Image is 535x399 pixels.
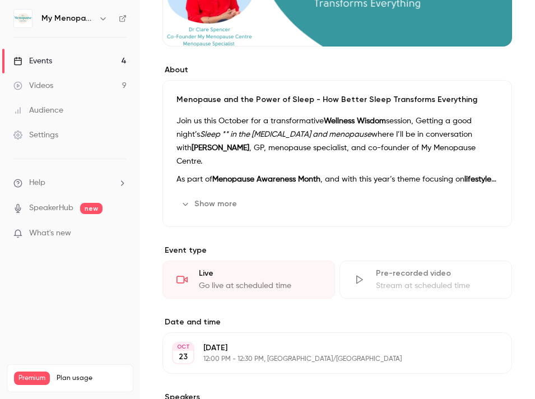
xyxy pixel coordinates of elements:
div: Pre-recorded video [376,268,498,279]
li: help-dropdown-opener [13,177,127,189]
p: 12:00 PM - 12:30 PM, [GEOGRAPHIC_DATA]/[GEOGRAPHIC_DATA] [203,355,453,364]
p: 23 [179,351,188,363]
div: OCT [173,343,193,351]
a: SpeakerHub [29,202,73,214]
p: As part of , and with this year’s theme focusing on , we’ll explore why sleep is the cornerstone ... [176,173,498,186]
span: Help [29,177,45,189]
div: Audience [13,105,63,116]
span: What's new [29,228,71,239]
strong: [PERSON_NAME] [192,144,249,152]
strong: Wellness Wisdom [324,117,386,125]
iframe: Noticeable Trigger [113,229,127,239]
div: Live [199,268,321,279]
span: Plan usage [57,374,126,383]
div: Pre-recorded videoStream at scheduled time [339,261,512,299]
div: Videos [13,80,53,91]
label: About [162,64,512,76]
div: Stream at scheduled time [376,280,498,291]
div: Go live at scheduled time [199,280,321,291]
span: Premium [14,372,50,385]
span: new [80,203,103,214]
div: Settings [13,129,58,141]
div: LiveGo live at scheduled time [162,261,335,299]
div: Events [13,55,52,67]
p: [DATE] [203,342,453,354]
button: Show more [176,195,244,213]
img: My Menopause Centre - Wellness Wisdom [14,10,32,27]
strong: Menopause Awareness Month [212,175,320,183]
h6: My Menopause Centre - Wellness Wisdom [41,13,94,24]
p: Join us this October for a transformative session, Getting a good night’s where I’ll be in conver... [176,114,498,168]
em: Sleep ** in the [MEDICAL_DATA] and menopause [200,131,371,138]
p: Menopause and the Power of Sleep - How Better Sleep Transforms Everything [176,94,498,105]
p: Event type [162,245,512,256]
label: Date and time [162,317,512,328]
